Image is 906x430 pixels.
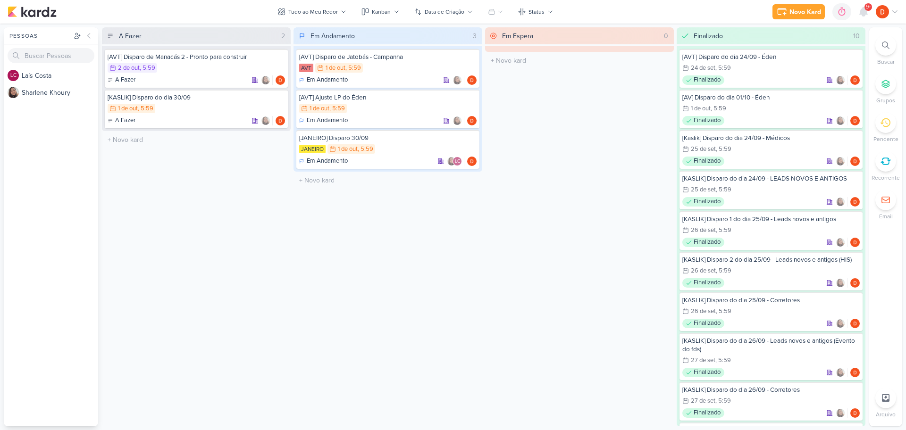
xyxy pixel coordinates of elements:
[850,238,860,247] div: Responsável: Diego Lima | TAGAWA
[850,238,860,247] img: Diego Lima | TAGAWA
[836,368,847,377] div: Colaboradores: Sharlene Khoury
[873,135,898,143] p: Pendente
[716,268,731,274] div: , 5:59
[299,134,477,142] div: [JANEIRO] Disparo 30/09
[716,146,731,152] div: , 5:59
[682,337,860,354] div: [KASLIK] Disparo do dia 26/09 - Leads novos e antigos (Evento do fds)
[716,227,731,233] div: , 5:59
[682,197,724,207] div: Finalizado
[694,75,721,85] p: Finalizado
[836,197,845,207] img: Sharlene Khoury
[866,3,871,11] span: 9+
[872,174,900,182] p: Recorrente
[261,75,273,85] div: Colaboradores: Sharlene Khoury
[850,408,860,418] div: Responsável: Diego Lima | TAGAWA
[261,116,270,125] img: Sharlene Khoury
[850,368,860,377] img: Diego Lima | TAGAWA
[299,157,348,166] div: Em Andamento
[879,212,893,221] p: Email
[276,75,285,85] div: Responsável: Diego Lima | TAGAWA
[682,408,724,418] div: Finalizado
[691,398,715,404] div: 27 de set
[8,32,72,40] div: Pessoas
[453,75,462,85] img: Sharlene Khoury
[836,278,845,288] img: Sharlene Khoury
[261,75,270,85] img: Sharlene Khoury
[836,319,847,328] div: Colaboradores: Sharlene Khoury
[850,197,860,207] img: Diego Lima | TAGAWA
[261,116,273,125] div: Colaboradores: Sharlene Khoury
[694,278,721,288] p: Finalizado
[691,308,716,314] div: 26 de set
[691,187,716,193] div: 25 de set
[836,116,847,125] div: Colaboradores: Sharlene Khoury
[850,116,860,125] div: Responsável: Diego Lima | TAGAWA
[694,116,721,125] p: Finalizado
[299,116,348,125] div: Em Andamento
[691,357,715,364] div: 27 de set
[682,134,860,142] div: [Kaslik] Disparo do dia 24/09 - Médicos
[850,157,860,166] div: Responsável: Diego Lima | TAGAWA
[836,75,847,85] div: Colaboradores: Sharlene Khoury
[694,197,721,207] p: Finalizado
[850,408,860,418] img: Diego Lima | TAGAWA
[682,53,860,61] div: [AVT] Disparo do dia 24/09 - Éden
[8,48,94,63] input: Buscar Pessoas
[338,146,358,152] div: 1 de out
[453,75,464,85] div: Colaboradores: Sharlene Khoury
[682,215,860,223] div: [KASLIK] Disparo 1 do dia 25/09 - Leads novos e antigos
[660,31,672,41] div: 0
[140,65,155,71] div: , 5:59
[8,87,19,98] img: Sharlene Khoury
[299,145,326,153] div: JANEIRO
[715,398,731,404] div: , 5:59
[22,88,98,98] div: S h a r l e n e K h o u r y
[836,408,847,418] div: Colaboradores: Sharlene Khoury
[869,35,902,66] li: Ctrl + F
[682,278,724,288] div: Finalizado
[10,73,17,78] p: LC
[836,75,845,85] img: Sharlene Khoury
[691,146,716,152] div: 25 de set
[694,157,721,166] p: Finalizado
[836,157,845,166] img: Sharlene Khoury
[447,157,464,166] div: Colaboradores: Sharlene Khoury, Laís Costa
[453,116,462,125] img: Sharlene Khoury
[682,296,860,305] div: [KASLIK] Disparo do dia 25/09 - Corretores
[715,357,731,364] div: , 5:59
[358,146,373,152] div: , 5:59
[694,408,721,418] p: Finalizado
[876,5,889,18] img: Diego Lima | TAGAWA
[467,75,477,85] img: Diego Lima | TAGAWA
[329,106,345,112] div: , 5:59
[682,319,724,328] div: Finalizado
[8,70,19,81] div: Laís Costa
[694,319,721,328] p: Finalizado
[295,174,480,187] input: + Novo kard
[8,6,57,17] img: kardz.app
[108,93,285,102] div: [KASLIK] Disparo do dia 30/09
[876,96,895,105] p: Grupos
[345,65,361,71] div: , 5:59
[119,31,142,41] div: A Fazer
[299,93,477,102] div: [AVT] Ajuste LP do Éden
[682,157,724,166] div: Finalizado
[682,238,724,247] div: Finalizado
[487,54,672,67] input: + Novo kard
[467,75,477,85] div: Responsável: Diego Lima | TAGAWA
[836,157,847,166] div: Colaboradores: Sharlene Khoury
[682,116,724,125] div: Finalizado
[276,116,285,125] div: Responsável: Diego Lima | TAGAWA
[467,116,477,125] img: Diego Lima | TAGAWA
[310,106,329,112] div: 1 de out
[326,65,345,71] div: 1 de out
[850,75,860,85] img: Diego Lima | TAGAWA
[447,157,456,166] img: Sharlene Khoury
[691,268,716,274] div: 26 de set
[850,197,860,207] div: Responsável: Diego Lima | TAGAWA
[850,319,860,328] div: Responsável: Diego Lima | TAGAWA
[299,64,313,72] div: AVT
[711,106,726,112] div: , 5:59
[694,368,721,377] p: Finalizado
[691,227,716,233] div: 26 de set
